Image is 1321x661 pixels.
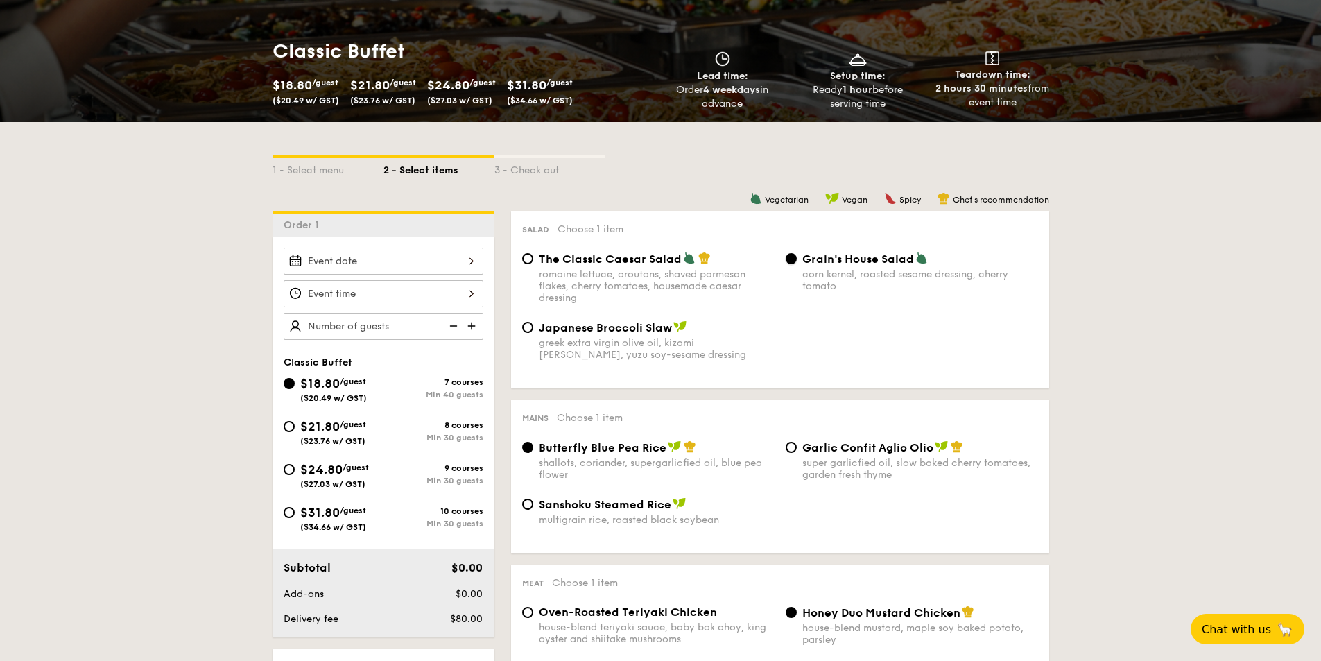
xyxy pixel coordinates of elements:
[300,376,340,391] span: $18.80
[284,507,295,518] input: $31.80/guest($34.66 w/ GST)10 coursesMin 30 guests
[802,622,1038,646] div: house-blend mustard, maple soy baked potato, parsley
[802,252,914,266] span: Grain's House Salad
[312,78,338,87] span: /guest
[842,195,867,205] span: Vegan
[955,69,1030,80] span: Teardown time:
[1277,621,1293,637] span: 🦙
[802,457,1038,481] div: super garlicfied oil, slow baked cherry tomatoes, garden fresh thyme
[661,83,785,111] div: Order in advance
[522,413,549,423] span: Mains
[522,499,533,510] input: Sanshoku Steamed Ricemultigrain rice, roasted black soybean
[931,82,1055,110] div: from event time
[427,78,469,93] span: $24.80
[383,158,494,178] div: 2 - Select items
[442,313,463,339] img: icon-reduce.1d2dbef1.svg
[843,84,872,96] strong: 1 hour
[507,96,573,105] span: ($34.66 w/ GST)
[668,440,682,453] img: icon-vegan.f8ff3823.svg
[558,223,623,235] span: Choose 1 item
[284,313,483,340] input: Number of guests
[522,578,544,588] span: Meat
[383,390,483,400] div: Min 40 guests
[507,78,546,93] span: $31.80
[300,436,365,446] span: ($23.76 w/ GST)
[684,440,696,453] img: icon-chef-hat.a58ddaea.svg
[847,51,868,67] img: icon-dish.430c3a2e.svg
[830,70,886,82] span: Setup time:
[985,51,999,65] img: icon-teardown.65201eee.svg
[1191,614,1304,644] button: Chat with us🦙
[522,607,533,618] input: Oven-Roasted Teriyaki Chickenhouse-blend teriyaki sauce, baby bok choy, king oyster and shiitake ...
[712,51,733,67] img: icon-clock.2db775ea.svg
[522,253,533,264] input: The Classic Caesar Saladromaine lettuce, croutons, shaved parmesan flakes, cherry tomatoes, house...
[284,248,483,275] input: Event date
[802,441,933,454] span: Garlic Confit Aglio Olio
[284,421,295,432] input: $21.80/guest($23.76 w/ GST)8 coursesMin 30 guests
[539,514,775,526] div: multigrain rice, roasted black soybean
[522,442,533,453] input: Butterfly Blue Pea Riceshallots, coriander, supergarlicfied oil, blue pea flower
[522,225,549,234] span: Salad
[786,607,797,618] input: Honey Duo Mustard Chickenhouse-blend mustard, maple soy baked potato, parsley
[539,268,775,304] div: romaine lettuce, croutons, shaved parmesan flakes, cherry tomatoes, housemade caesar dressing
[539,321,672,334] span: Japanese Broccoli Slaw
[284,219,325,231] span: Order 1
[539,621,775,645] div: house-blend teriyaki sauce, baby bok choy, king oyster and shiitake mushrooms
[935,440,949,453] img: icon-vegan.f8ff3823.svg
[539,337,775,361] div: greek extra virgin olive oil, kizami [PERSON_NAME], yuzu soy-sesame dressing
[300,505,340,520] span: $31.80
[350,96,415,105] span: ($23.76 w/ GST)
[673,497,687,510] img: icon-vegan.f8ff3823.svg
[284,561,331,574] span: Subtotal
[698,252,711,264] img: icon-chef-hat.a58ddaea.svg
[284,588,324,600] span: Add-ons
[962,606,974,618] img: icon-chef-hat.a58ddaea.svg
[795,83,919,111] div: Ready before serving time
[427,96,492,105] span: ($27.03 w/ GST)
[340,506,366,515] span: /guest
[953,195,1049,205] span: Chef's recommendation
[300,522,366,532] span: ($34.66 w/ GST)
[463,313,483,339] img: icon-add.58712e84.svg
[539,441,666,454] span: Butterfly Blue Pea Rice
[703,84,760,96] strong: 4 weekdays
[786,442,797,453] input: Garlic Confit Aglio Oliosuper garlicfied oil, slow baked cherry tomatoes, garden fresh thyme
[383,433,483,443] div: Min 30 guests
[284,280,483,307] input: Event time
[340,377,366,386] span: /guest
[899,195,921,205] span: Spicy
[383,476,483,486] div: Min 30 guests
[683,252,696,264] img: icon-vegetarian.fe4039eb.svg
[552,577,618,589] span: Choose 1 item
[340,420,366,429] span: /guest
[284,464,295,475] input: $24.80/guest($27.03 w/ GST)9 coursesMin 30 guests
[951,440,963,453] img: icon-chef-hat.a58ddaea.svg
[300,393,367,403] span: ($20.49 w/ GST)
[273,39,655,64] h1: Classic Buffet
[802,606,960,619] span: Honey Duo Mustard Chicken
[383,420,483,430] div: 8 courses
[825,192,839,205] img: icon-vegan.f8ff3823.svg
[383,377,483,387] div: 7 courses
[343,463,369,472] span: /guest
[350,78,390,93] span: $21.80
[539,252,682,266] span: The Classic Caesar Salad
[750,192,762,205] img: icon-vegetarian.fe4039eb.svg
[284,357,352,368] span: Classic Buffet
[522,322,533,333] input: Japanese Broccoli Slawgreek extra virgin olive oil, kizami [PERSON_NAME], yuzu soy-sesame dressing
[273,158,383,178] div: 1 - Select menu
[284,378,295,389] input: $18.80/guest($20.49 w/ GST)7 coursesMin 40 guests
[697,70,748,82] span: Lead time:
[273,78,312,93] span: $18.80
[539,606,717,619] span: Oven-Roasted Teriyaki Chicken
[557,412,623,424] span: Choose 1 item
[300,479,365,489] span: ($27.03 w/ GST)
[300,419,340,434] span: $21.80
[1202,623,1271,636] span: Chat with us
[456,588,483,600] span: $0.00
[284,613,338,625] span: Delivery fee
[451,561,483,574] span: $0.00
[383,519,483,529] div: Min 30 guests
[450,613,483,625] span: $80.00
[300,462,343,477] span: $24.80
[469,78,496,87] span: /guest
